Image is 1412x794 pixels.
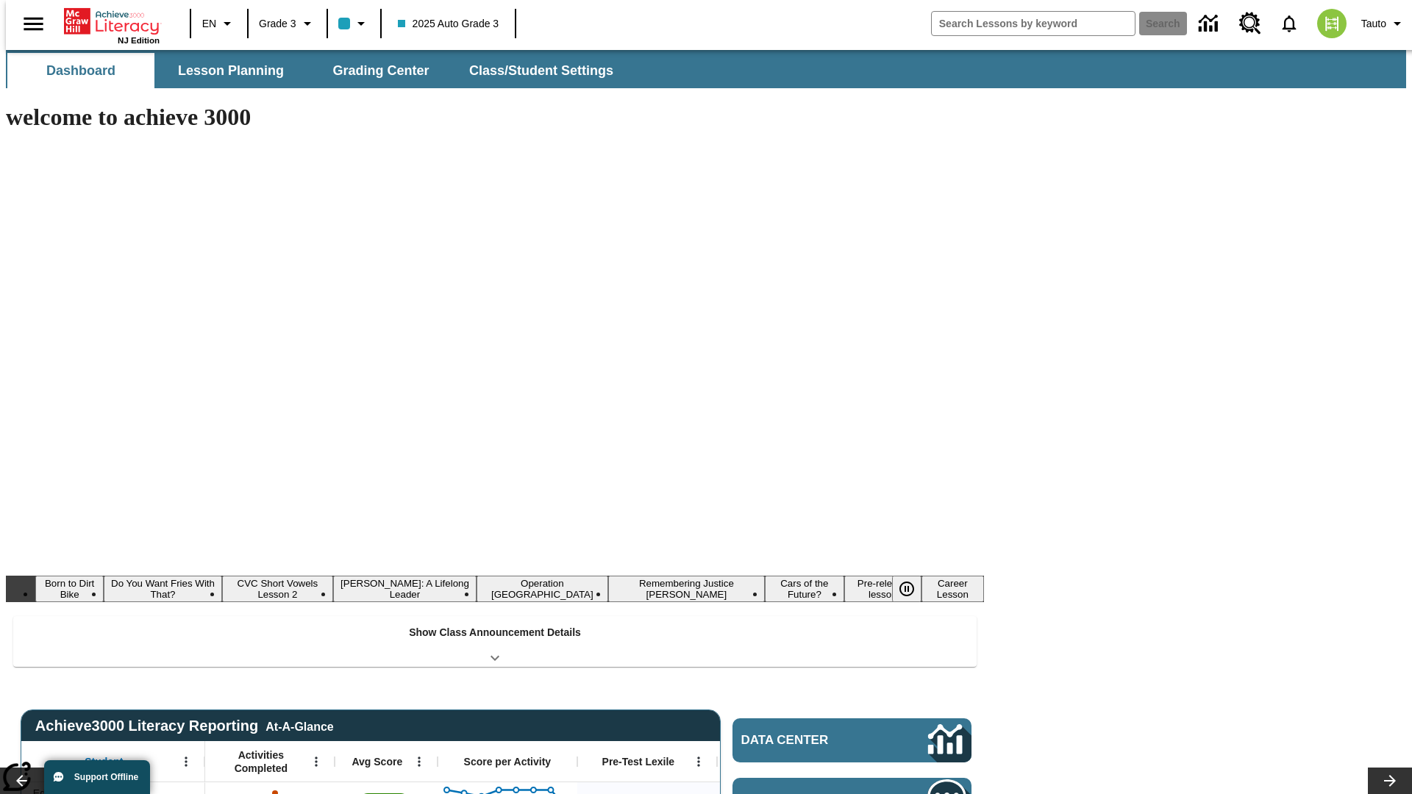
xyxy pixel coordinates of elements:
[1190,4,1230,44] a: Data Center
[265,718,333,734] div: At-A-Glance
[1317,9,1347,38] img: avatar image
[892,576,921,602] button: Pause
[175,751,197,773] button: Open Menu
[46,62,115,79] span: Dashboard
[178,62,284,79] span: Lesson Planning
[213,748,310,775] span: Activities Completed
[35,718,334,734] span: Achieve3000 Literacy Reporting
[688,751,710,773] button: Open Menu
[13,616,977,667] div: Show Class Announcement Details
[307,53,454,88] button: Grading Center
[104,576,221,602] button: Slide 2 Do You Want Fries With That?
[253,10,322,37] button: Grade: Grade 3, Select a grade
[6,50,1406,88] div: SubNavbar
[844,576,921,602] button: Slide 8 Pre-release lesson
[469,62,613,79] span: Class/Student Settings
[352,755,402,768] span: Avg Score
[332,62,429,79] span: Grading Center
[333,576,477,602] button: Slide 4 Dianne Feinstein: A Lifelong Leader
[477,576,608,602] button: Slide 5 Operation London Bridge
[157,53,304,88] button: Lesson Planning
[6,53,627,88] div: SubNavbar
[1368,768,1412,794] button: Lesson carousel, Next
[332,10,376,37] button: Class color is light blue. Change class color
[196,10,243,37] button: Language: EN, Select a language
[409,625,581,640] p: Show Class Announcement Details
[921,576,984,602] button: Slide 9 Career Lesson
[202,16,216,32] span: EN
[305,751,327,773] button: Open Menu
[464,755,552,768] span: Score per Activity
[74,772,138,782] span: Support Offline
[6,104,984,131] h1: welcome to achieve 3000
[602,755,675,768] span: Pre-Test Lexile
[765,576,844,602] button: Slide 7 Cars of the Future?
[12,2,55,46] button: Open side menu
[259,16,296,32] span: Grade 3
[608,576,765,602] button: Slide 6 Remembering Justice O'Connor
[35,576,104,602] button: Slide 1 Born to Dirt Bike
[7,53,154,88] button: Dashboard
[118,36,160,45] span: NJ Edition
[732,718,971,762] a: Data Center
[741,733,879,748] span: Data Center
[398,16,499,32] span: 2025 Auto Grade 3
[457,53,625,88] button: Class/Student Settings
[85,755,123,768] span: Student
[222,576,333,602] button: Slide 3 CVC Short Vowels Lesson 2
[892,576,936,602] div: Pause
[44,760,150,794] button: Support Offline
[932,12,1135,35] input: search field
[408,751,430,773] button: Open Menu
[64,5,160,45] div: Home
[1361,16,1386,32] span: Tauto
[1308,4,1355,43] button: Select a new avatar
[1355,10,1412,37] button: Profile/Settings
[1270,4,1308,43] a: Notifications
[1230,4,1270,43] a: Resource Center, Will open in new tab
[64,7,160,36] a: Home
